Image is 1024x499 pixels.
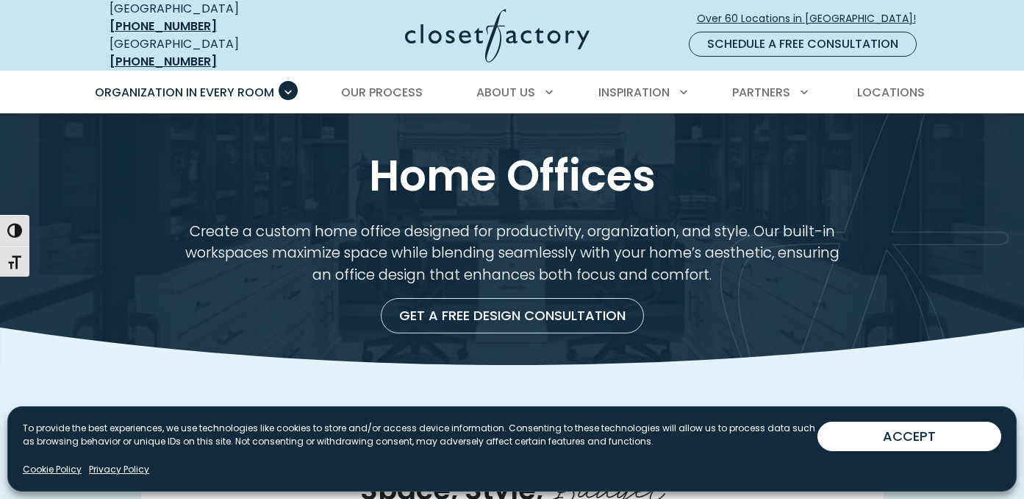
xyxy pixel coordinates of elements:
img: Closet Factory Logo [405,9,590,63]
a: Get a Free Design Consultation [381,298,644,333]
a: [PHONE_NUMBER] [110,18,217,35]
span: Our Process [341,84,423,101]
span: Locations [857,84,925,101]
a: [PHONE_NUMBER] [110,53,217,70]
span: About Us [476,84,535,101]
div: [GEOGRAPHIC_DATA] [110,35,290,71]
a: Over 60 Locations in [GEOGRAPHIC_DATA]! [696,6,928,32]
a: Schedule a Free Consultation [689,32,917,57]
span: Organization in Every Room [95,84,274,101]
p: To provide the best experiences, we use technologies like cookies to store and/or access device i... [23,422,817,448]
a: Privacy Policy [89,463,149,476]
button: ACCEPT [817,422,1001,451]
p: Create a custom home office designed for productivity, organization, and style. Our built-in work... [176,221,849,286]
span: Inspiration [598,84,670,101]
span: Over 60 Locations in [GEOGRAPHIC_DATA]! [697,11,928,26]
nav: Primary Menu [85,72,940,113]
span: Partners [732,84,790,101]
h1: Home Offices [107,149,918,203]
a: Cookie Policy [23,463,82,476]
